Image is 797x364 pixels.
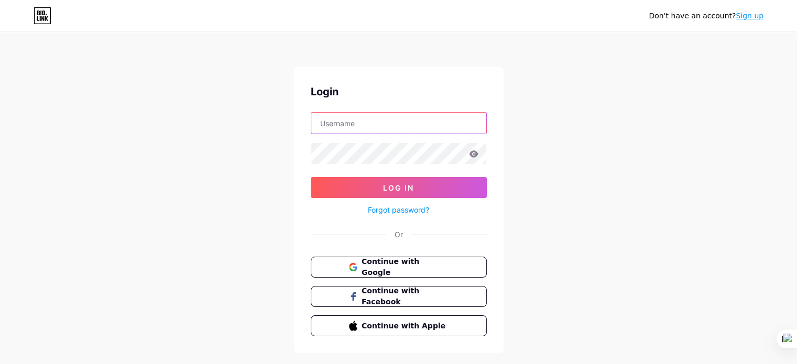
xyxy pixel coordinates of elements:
[362,321,448,332] span: Continue with Apple
[311,84,487,100] div: Login
[649,10,763,21] div: Don't have an account?
[368,204,429,215] a: Forgot password?
[736,12,763,20] a: Sign up
[311,315,487,336] button: Continue with Apple
[383,183,414,192] span: Log In
[362,285,448,307] span: Continue with Facebook
[362,256,448,278] span: Continue with Google
[311,257,487,278] button: Continue with Google
[311,113,486,134] input: Username
[311,286,487,307] button: Continue with Facebook
[395,229,403,240] div: Or
[311,177,487,198] button: Log In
